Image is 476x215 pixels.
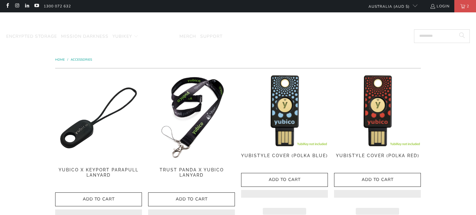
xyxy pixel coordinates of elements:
[67,58,68,62] span: /
[55,58,66,62] a: Home
[334,153,421,158] span: YubiStyle Cover (Polka Red)
[55,75,142,161] img: Yubico x Keyport Parapull Lanyard - Trust Panda
[241,153,328,158] span: YubiStyle Cover (Polka Blue)
[61,33,108,39] span: Mission Darkness
[148,75,235,161] img: Trust Panda Yubico Lanyard - Trust Panda
[112,29,139,44] summary: YubiKey
[143,29,175,44] a: Accessories
[5,4,10,9] a: Trust Panda Australia on Facebook
[179,33,196,39] span: Merch
[148,167,235,186] a: Trust Panda x Yubico Lanyard
[200,29,223,44] a: Support
[334,75,421,147] img: YubiStyle Cover (Polka Red) - Trust Panda
[55,58,65,62] span: Home
[334,153,421,167] a: YubiStyle Cover (Polka Red)
[62,197,135,202] span: Add to Cart
[200,33,223,39] span: Support
[334,173,421,187] button: Add to Cart
[6,29,57,44] a: Encrypted Storage
[34,4,39,9] a: Trust Panda Australia on YouTube
[44,3,71,10] a: 1300 072 632
[6,33,57,39] span: Encrypted Storage
[341,177,414,183] span: Add to Cart
[206,15,270,28] img: Trust Panda Australia
[55,192,142,206] button: Add to Cart
[24,4,29,9] a: Trust Panda Australia on LinkedIn
[14,4,20,9] a: Trust Panda Australia on Instagram
[414,29,470,43] input: Search...
[454,29,470,43] button: Search
[179,29,196,44] a: Merch
[55,167,142,186] a: Yubico x Keyport Parapull Lanyard
[55,75,142,161] a: Yubico x Keyport Parapull Lanyard - Trust Panda Yubico x Keyport Parapull Lanyard - Trust Panda
[71,58,92,62] a: Accessories
[112,33,132,39] span: YubiKey
[241,173,328,187] button: Add to Cart
[430,3,450,10] a: Login
[155,197,228,202] span: Add to Cart
[6,29,223,44] nav: Translation missing: en.navigation.header.main_nav
[248,177,321,183] span: Add to Cart
[55,167,142,178] span: Yubico x Keyport Parapull Lanyard
[241,153,328,167] a: YubiStyle Cover (Polka Blue)
[148,192,235,206] button: Add to Cart
[143,33,175,39] span: Accessories
[61,29,108,44] a: Mission Darkness
[241,75,328,147] img: YubiStyle Cover (Polka Blue) - Trust Panda
[148,167,235,178] span: Trust Panda x Yubico Lanyard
